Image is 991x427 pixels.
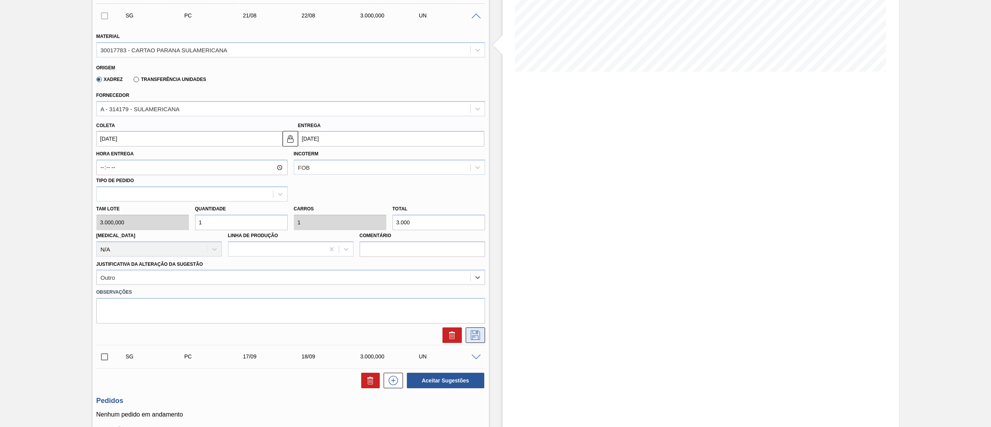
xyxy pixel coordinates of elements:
label: Entrega [298,123,321,128]
label: Observações [96,287,485,298]
label: Total [393,206,408,212]
div: 21/08/2025 [241,12,308,19]
div: 3.000,000 [358,12,425,19]
label: Coleta [96,123,115,128]
div: Sugestão Criada [124,12,191,19]
button: locked [283,131,298,146]
label: Linha de Produção [228,233,278,238]
div: Excluir Sugestões [357,373,380,388]
label: Carros [294,206,314,212]
label: Origem [96,65,115,71]
div: Pedido de Compra [182,12,249,19]
div: 17/09/2025 [241,353,308,360]
div: Pedido de Compra [182,353,249,360]
label: Material [96,34,120,39]
h3: Pedidos [96,397,485,405]
div: UN [417,12,484,19]
div: Excluir Sugestão [439,327,462,343]
div: 30017783 - CARTAO PARANA SULAMERICANA [101,46,228,53]
div: Aceitar Sugestões [403,372,485,389]
input: dd/mm/yyyy [298,131,484,146]
img: locked [286,134,295,143]
label: Incoterm [294,151,319,157]
label: Tipo de pedido [96,178,134,183]
p: Nenhum pedido em andamento [96,411,485,418]
label: Hora Entrega [96,148,288,160]
label: Transferência Unidades [134,77,206,82]
label: Xadrez [96,77,123,82]
div: 18/09/2025 [300,353,367,360]
label: Quantidade [195,206,226,212]
div: A - 314179 - SULAMERICANA [101,105,180,112]
div: Salvar Sugestão [462,327,485,343]
div: Nova sugestão [380,373,403,388]
input: dd/mm/yyyy [96,131,283,146]
div: 3.000,000 [358,353,425,360]
label: Fornecedor [96,93,129,98]
button: Aceitar Sugestões [407,373,484,388]
div: FOB [298,164,310,171]
label: [MEDICAL_DATA] [96,233,135,238]
div: UN [417,353,484,360]
div: 22/08/2025 [300,12,367,19]
label: Tam lote [96,203,189,215]
label: Justificativa da Alteração da Sugestão [96,262,203,267]
div: Outro [101,274,115,281]
div: Sugestão Criada [124,353,191,360]
label: Comentário [360,230,485,241]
